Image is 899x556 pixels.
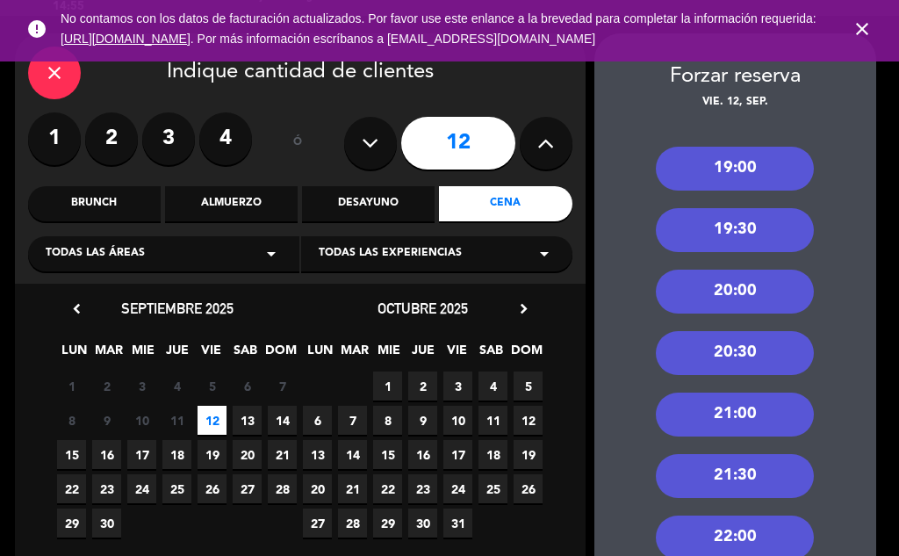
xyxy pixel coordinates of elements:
[162,406,191,435] span: 11
[443,372,472,401] span: 3
[127,406,156,435] span: 10
[303,509,332,538] span: 27
[478,440,507,469] span: 18
[92,406,121,435] span: 9
[28,47,572,99] div: Indique cantidad de clientes
[268,406,297,435] span: 14
[534,243,555,264] i: arrow_drop_down
[60,340,89,369] span: LUN
[373,509,402,538] span: 29
[92,372,121,401] span: 2
[656,147,814,191] div: 19:00
[442,340,471,369] span: VIE
[233,474,262,503] span: 27
[408,474,437,503] span: 23
[514,372,543,401] span: 5
[408,440,437,469] span: 16
[443,406,472,435] span: 10
[92,440,121,469] span: 16
[656,208,814,252] div: 19:30
[302,186,435,221] div: Desayuno
[127,440,156,469] span: 17
[338,509,367,538] span: 28
[408,509,437,538] span: 30
[233,372,262,401] span: 6
[378,300,468,317] span: octubre 2025
[165,186,298,221] div: Almuerzo
[231,340,260,369] span: SAB
[198,406,227,435] span: 12
[57,509,86,538] span: 29
[46,245,145,263] span: Todas las áreas
[306,340,334,369] span: LUN
[26,18,47,40] i: error
[197,340,226,369] span: VIE
[408,406,437,435] span: 9
[127,372,156,401] span: 3
[478,406,507,435] span: 11
[373,474,402,503] span: 22
[338,440,367,469] span: 14
[373,406,402,435] span: 8
[268,474,297,503] span: 28
[233,406,262,435] span: 13
[162,340,191,369] span: JUE
[142,112,195,165] label: 3
[594,60,876,94] div: Forzar reserva
[478,474,507,503] span: 25
[162,474,191,503] span: 25
[94,340,123,369] span: MAR
[121,300,234,317] span: septiembre 2025
[233,440,262,469] span: 20
[477,340,506,369] span: SAB
[303,406,332,435] span: 6
[61,32,191,46] a: [URL][DOMAIN_NAME]
[28,112,81,165] label: 1
[57,440,86,469] span: 15
[57,406,86,435] span: 8
[57,474,86,503] span: 22
[268,440,297,469] span: 21
[162,440,191,469] span: 18
[656,393,814,437] div: 21:00
[514,440,543,469] span: 19
[374,340,403,369] span: MIE
[373,440,402,469] span: 15
[92,509,121,538] span: 30
[656,454,814,498] div: 21:30
[303,474,332,503] span: 20
[443,509,472,538] span: 31
[594,94,876,112] div: vie. 12, sep.
[303,440,332,469] span: 13
[443,440,472,469] span: 17
[44,62,65,83] i: close
[57,372,86,401] span: 1
[92,474,121,503] span: 23
[408,340,437,369] span: JUE
[408,372,437,401] span: 2
[61,11,816,46] span: No contamos con los datos de facturación actualizados. Por favor use este enlance a la brevedad p...
[439,186,572,221] div: Cena
[656,270,814,314] div: 20:00
[198,372,227,401] span: 5
[443,474,472,503] span: 24
[511,340,540,369] span: DOM
[373,372,402,401] span: 1
[656,331,814,375] div: 20:30
[478,372,507,401] span: 4
[198,474,227,503] span: 26
[85,112,138,165] label: 2
[514,474,543,503] span: 26
[319,245,462,263] span: Todas las experiencias
[261,243,282,264] i: arrow_drop_down
[68,300,86,318] i: chevron_left
[852,18,873,40] i: close
[265,340,294,369] span: DOM
[340,340,369,369] span: MAR
[514,300,533,318] i: chevron_right
[28,186,161,221] div: Brunch
[127,474,156,503] span: 24
[128,340,157,369] span: MIE
[270,112,327,174] div: ó
[514,406,543,435] span: 12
